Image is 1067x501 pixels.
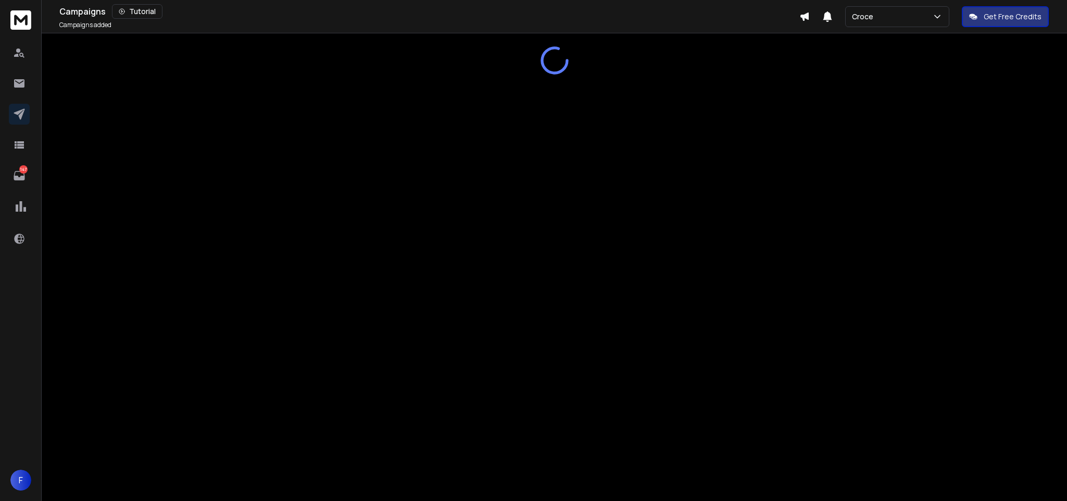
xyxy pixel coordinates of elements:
a: 147 [9,165,30,186]
button: Tutorial [112,4,162,19]
p: 147 [19,165,28,174]
button: F [10,470,31,491]
div: Campaigns [59,4,799,19]
button: Get Free Credits [962,6,1049,27]
p: Get Free Credits [984,11,1041,22]
p: Croce [852,11,877,22]
p: Campaigns added [59,21,111,29]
